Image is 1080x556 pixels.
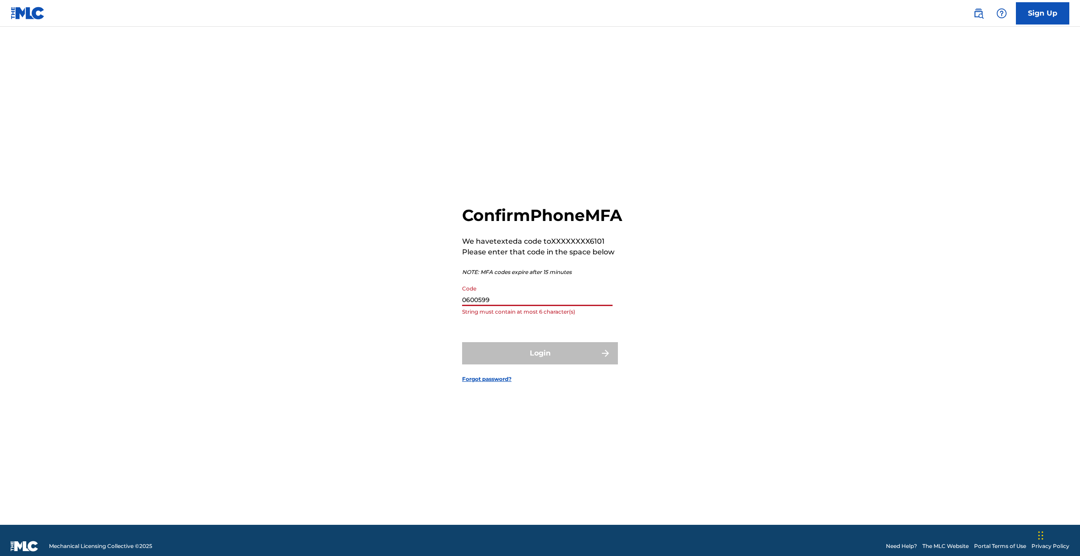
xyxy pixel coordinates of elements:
[462,205,622,225] h2: Confirm Phone MFA
[996,8,1007,19] img: help
[973,8,984,19] img: search
[970,4,987,22] a: Public Search
[462,308,613,316] p: String must contain at most 6 character(s)
[974,542,1026,550] a: Portal Terms of Use
[1016,2,1069,25] a: Sign Up
[462,247,622,258] p: Please enter that code in the space below
[1038,522,1043,549] div: Drag
[11,541,38,552] img: logo
[11,7,45,20] img: MLC Logo
[462,375,512,383] a: Forgot password?
[49,542,152,550] span: Mechanical Licensing Collective © 2025
[1031,542,1069,550] a: Privacy Policy
[1035,513,1080,556] iframe: Chat Widget
[922,542,969,550] a: The MLC Website
[462,268,622,276] p: NOTE: MFA codes expire after 15 minutes
[462,236,622,247] p: We have texted a code to XXXXXXXX6101
[886,542,917,550] a: Need Help?
[993,4,1011,22] div: Help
